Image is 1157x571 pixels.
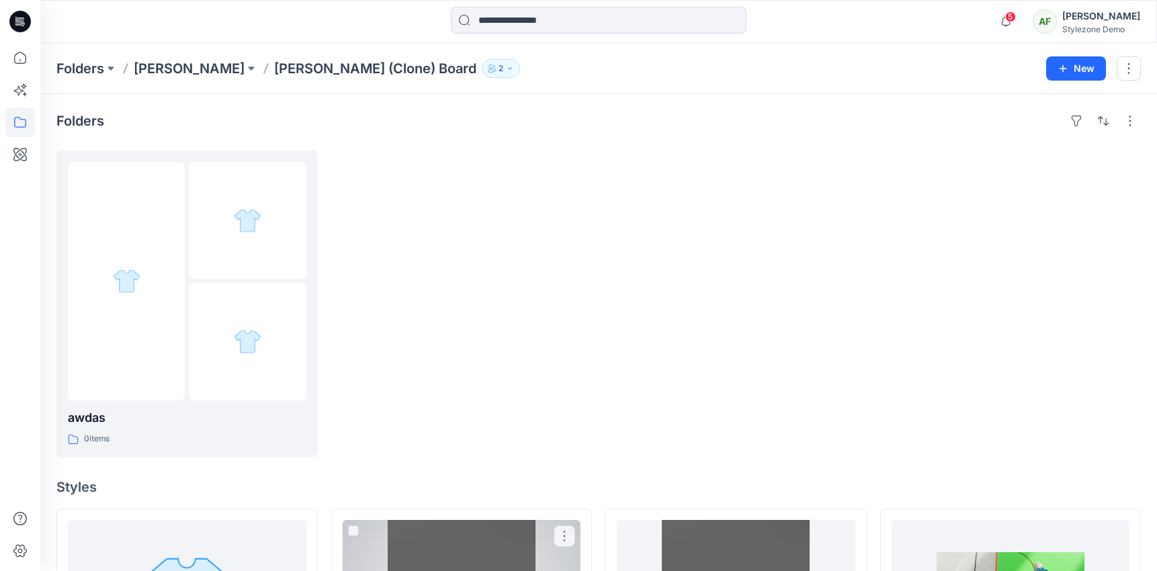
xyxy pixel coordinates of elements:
a: folder 1folder 2folder 3awdas0items [56,150,318,457]
p: 2 [499,61,503,76]
div: Stylezone Demo [1062,24,1140,34]
span: 5 [1005,11,1016,22]
div: [PERSON_NAME] [1062,8,1140,24]
p: 0 items [84,432,110,446]
button: 2 [482,59,520,78]
img: folder 1 [113,267,140,295]
a: Folders [56,59,104,78]
h4: Folders [56,113,104,129]
img: folder 3 [234,328,261,355]
p: awdas [68,408,306,427]
button: New [1046,56,1106,81]
div: AF [1033,9,1057,34]
img: folder 2 [234,207,261,234]
a: [PERSON_NAME] [134,59,245,78]
p: [PERSON_NAME] (Clone) Board [274,59,476,78]
h4: Styles [56,479,1141,495]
